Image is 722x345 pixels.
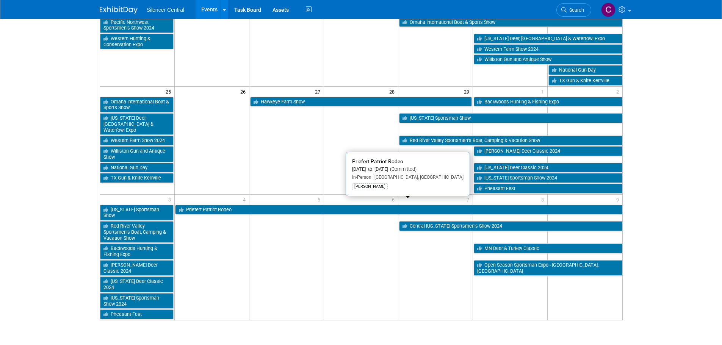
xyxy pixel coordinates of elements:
[548,76,622,86] a: TX Gun & Knife Kerrville
[540,195,547,204] span: 8
[250,97,472,107] a: Hawkeye Farm Show
[474,97,622,107] a: Backwoods Hunting & Fishing Expo
[100,6,138,14] img: ExhibitDay
[100,113,174,135] a: [US_STATE] Deer, [GEOGRAPHIC_DATA] & Waterfowl Expo
[474,260,622,276] a: Open Season Sportsman Expo - [GEOGRAPHIC_DATA], [GEOGRAPHIC_DATA]
[474,34,622,44] a: [US_STATE] Deer, [GEOGRAPHIC_DATA] & Waterfowl Expo
[100,293,174,309] a: [US_STATE] Sportsman Show 2024
[100,163,174,173] a: National Gun Day
[391,195,398,204] span: 6
[352,175,371,180] span: In-Person
[100,97,174,112] a: Omaha International Boat & Sports Show
[474,146,622,156] a: [PERSON_NAME] Deer Classic 2024
[399,221,622,231] a: Central [US_STATE] Sportsmen’s Show 2024
[168,195,174,204] span: 3
[240,87,249,96] span: 26
[474,163,622,173] a: [US_STATE] Deer Classic 2024
[616,195,622,204] span: 9
[352,166,464,173] div: [DATE] to [DATE]
[540,87,547,96] span: 1
[556,3,591,17] a: Search
[399,136,622,145] a: Red River Valley Sportsmen’s Boat, Camping & Vacation Show
[474,173,622,183] a: [US_STATE] Sportsman Show 2024
[100,260,174,276] a: [PERSON_NAME] Deer Classic 2024
[616,87,622,96] span: 2
[352,158,403,164] span: Priefert Patriot Rodeo
[175,205,622,215] a: Priefert Patriot Rodeo
[147,7,185,13] span: Silencer Central
[100,34,174,49] a: Western Hunting & Conservation Expo
[100,136,174,145] a: Western Farm Show 2024
[100,17,174,33] a: Pacific Northwest Sportsmen’s Show 2024
[466,195,473,204] span: 7
[388,166,417,172] span: (Committed)
[399,113,622,123] a: [US_STATE] Sportsman Show
[463,87,473,96] span: 29
[317,195,324,204] span: 5
[474,55,622,64] a: Williston Gun and Antique Show
[474,184,622,194] a: Pheasant Fest
[100,173,174,183] a: TX Gun & Knife Kerrville
[388,87,398,96] span: 28
[242,195,249,204] span: 4
[601,3,616,17] img: Cade Cox
[567,7,584,13] span: Search
[100,146,174,162] a: Williston Gun and Antique Show
[100,244,174,259] a: Backwoods Hunting & Fishing Expo
[314,87,324,96] span: 27
[100,276,174,292] a: [US_STATE] Deer Classic 2024
[548,65,622,75] a: National Gun Day
[165,87,174,96] span: 25
[100,221,174,243] a: Red River Valley Sportsmen’s Boat, Camping & Vacation Show
[474,44,622,54] a: Western Farm Show 2024
[100,205,174,220] a: [US_STATE] Sportsman Show
[371,175,464,180] span: [GEOGRAPHIC_DATA], [GEOGRAPHIC_DATA]
[474,244,622,253] a: MN Deer & Turkey Classic
[100,309,174,319] a: Pheasant Fest
[399,17,622,27] a: Omaha International Boat & Sports Show
[352,183,388,190] div: [PERSON_NAME]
